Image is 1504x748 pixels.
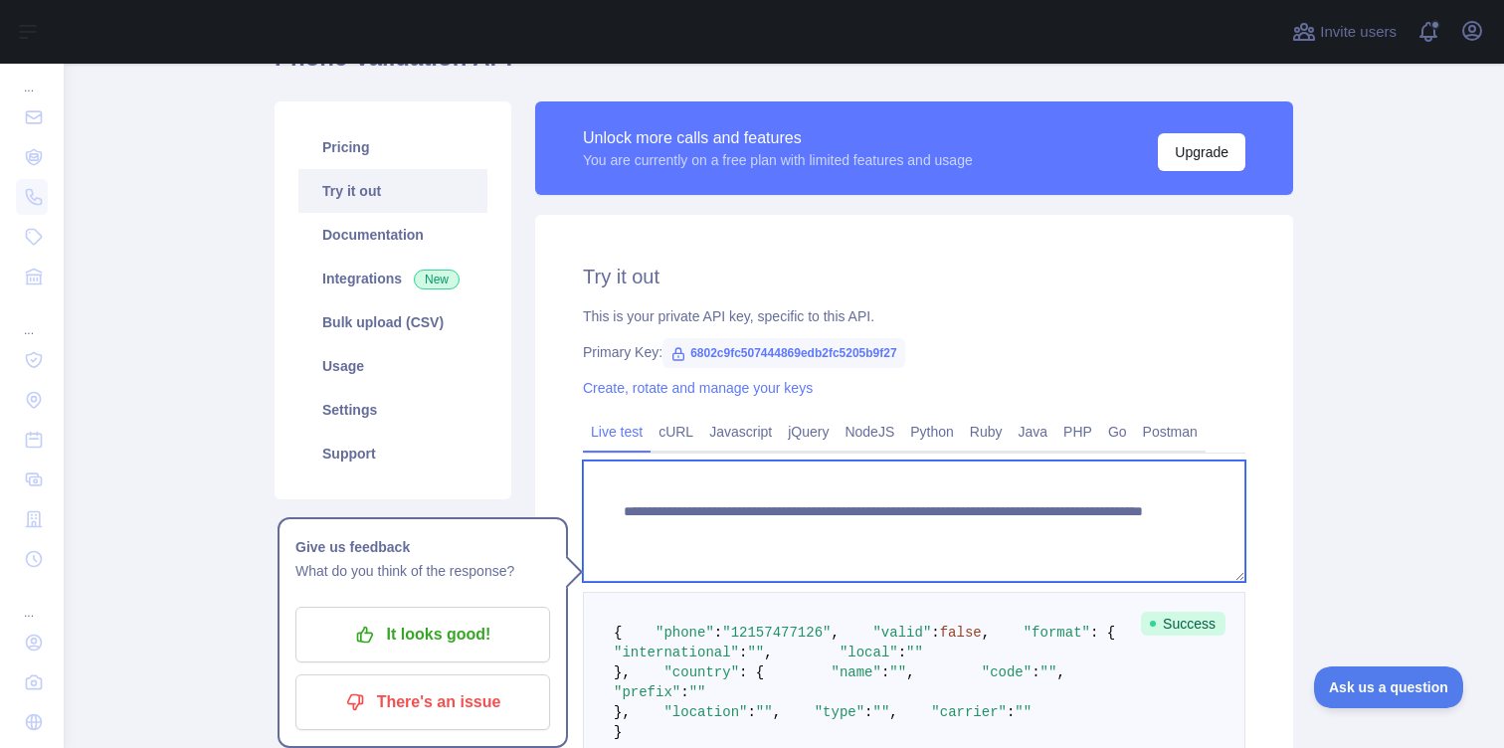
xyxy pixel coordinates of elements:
[747,645,764,660] span: ""
[614,724,622,740] span: }
[298,432,487,475] a: Support
[831,625,839,641] span: ,
[583,126,973,150] div: Unlock more calls and features
[583,263,1245,290] h2: Try it out
[1100,416,1135,448] a: Go
[931,704,1007,720] span: "carrier"
[295,535,550,559] h1: Give us feedback
[414,270,460,289] span: New
[889,664,906,680] span: ""
[831,664,880,680] span: "name"
[889,704,897,720] span: ,
[583,380,813,396] a: Create, rotate and manage your keys
[583,150,973,170] div: You are currently on a free plan with limited features and usage
[663,664,739,680] span: "country"
[931,625,939,641] span: :
[614,625,622,641] span: {
[739,664,764,680] span: : {
[1011,416,1056,448] a: Java
[614,645,739,660] span: "international"
[298,257,487,300] a: Integrations New
[902,416,962,448] a: Python
[298,213,487,257] a: Documentation
[614,684,680,700] span: "prefix"
[298,388,487,432] a: Settings
[940,625,982,641] span: false
[837,416,902,448] a: NodeJS
[583,342,1245,362] div: Primary Key:
[864,704,872,720] span: :
[739,645,747,660] span: :
[982,625,990,641] span: ,
[840,645,898,660] span: "local"
[1040,664,1057,680] span: ""
[872,625,931,641] span: "valid"
[780,416,837,448] a: jQuery
[651,416,701,448] a: cURL
[1032,664,1039,680] span: :
[1320,21,1397,44] span: Invite users
[815,704,864,720] span: "type"
[662,338,905,368] span: 6802c9fc507444869edb2fc5205b9f27
[1135,416,1206,448] a: Postman
[16,581,48,621] div: ...
[680,684,688,700] span: :
[898,645,906,660] span: :
[906,664,914,680] span: ,
[1056,664,1064,680] span: ,
[1055,416,1100,448] a: PHP
[1090,625,1115,641] span: : {
[873,704,890,720] span: ""
[962,416,1011,448] a: Ruby
[656,625,714,641] span: "phone"
[298,169,487,213] a: Try it out
[295,559,550,583] p: What do you think of the response?
[614,664,631,680] span: },
[1024,625,1090,641] span: "format"
[747,704,755,720] span: :
[1314,666,1464,708] iframe: Toggle Customer Support
[1015,704,1032,720] span: ""
[714,625,722,641] span: :
[298,125,487,169] a: Pricing
[756,704,773,720] span: ""
[764,645,772,660] span: ,
[982,664,1032,680] span: "code"
[583,416,651,448] a: Live test
[614,704,631,720] span: },
[1141,612,1225,636] span: Success
[16,56,48,95] div: ...
[663,704,747,720] span: "location"
[16,298,48,338] div: ...
[298,344,487,388] a: Usage
[298,300,487,344] a: Bulk upload (CSV)
[689,684,706,700] span: ""
[1007,704,1015,720] span: :
[773,704,781,720] span: ,
[722,625,831,641] span: "‪12157477126‬"
[1158,133,1245,171] button: Upgrade
[906,645,923,660] span: ""
[1288,16,1401,48] button: Invite users
[701,416,780,448] a: Javascript
[881,664,889,680] span: :
[583,306,1245,326] div: This is your private API key, specific to this API.
[275,42,1293,90] h1: Phone Validation API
